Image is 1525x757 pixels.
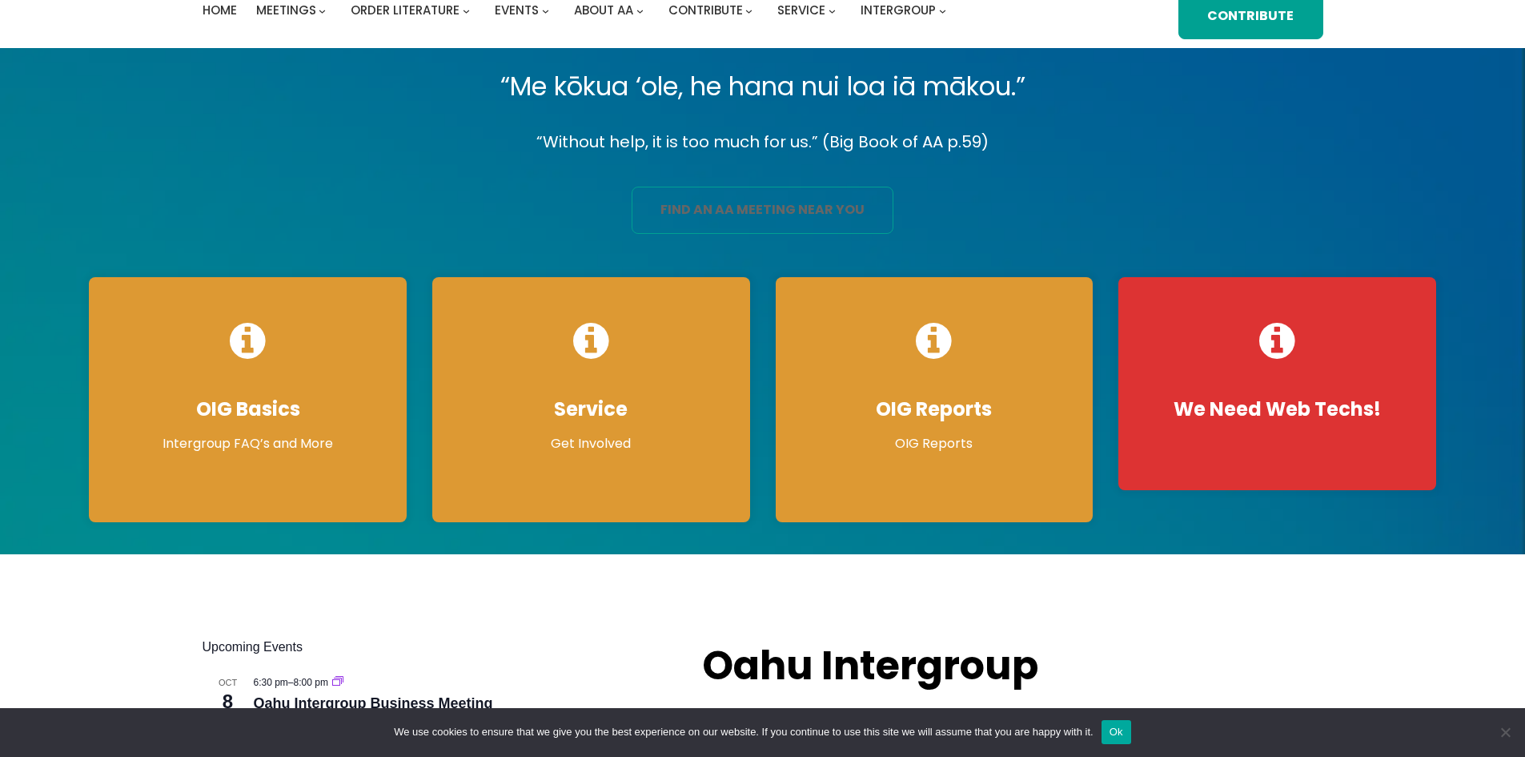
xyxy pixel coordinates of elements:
[702,638,1088,694] h2: Oahu Intergroup
[777,2,825,18] span: Service
[463,6,470,14] button: Order Literature submenu
[203,638,671,657] h2: Upcoming Events
[829,6,836,14] button: Service submenu
[105,397,391,421] h4: OIG Basics
[254,677,288,688] span: 6:30 pm
[792,397,1078,421] h4: OIG Reports
[632,187,893,234] a: find an aa meeting near you
[254,677,331,688] time: –
[294,677,328,688] span: 8:00 pm
[254,695,493,712] a: Oahu Intergroup Business Meeting
[668,2,743,18] span: Contribute
[745,6,752,14] button: Contribute submenu
[495,2,539,18] span: Events
[76,64,1449,109] p: “Me kōkua ‘ole, he hana nui loa iā mākou.”
[256,2,316,18] span: Meetings
[939,6,946,14] button: Intergroup submenu
[105,434,391,453] p: Intergroup FAQ’s and More
[1102,720,1131,744] button: Ok
[351,2,460,18] span: Order Literature
[861,2,936,18] span: Intergroup
[319,6,326,14] button: Meetings submenu
[203,2,237,18] span: Home
[1134,397,1420,421] h4: We Need Web Techs!
[76,128,1449,156] p: “Without help, it is too much for us.” (Big Book of AA p.59)
[574,2,633,18] span: About AA
[542,6,549,14] button: Events submenu
[203,676,254,690] span: Oct
[792,434,1078,453] p: OIG Reports
[1497,724,1513,740] span: No
[332,677,343,688] a: Event series: Oahu Intergroup Business Meeting
[448,397,734,421] h4: Service
[636,6,644,14] button: About AA submenu
[448,434,734,453] p: Get Involved
[203,688,254,715] span: 8
[394,724,1093,740] span: We use cookies to ensure that we give you the best experience on our website. If you continue to ...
